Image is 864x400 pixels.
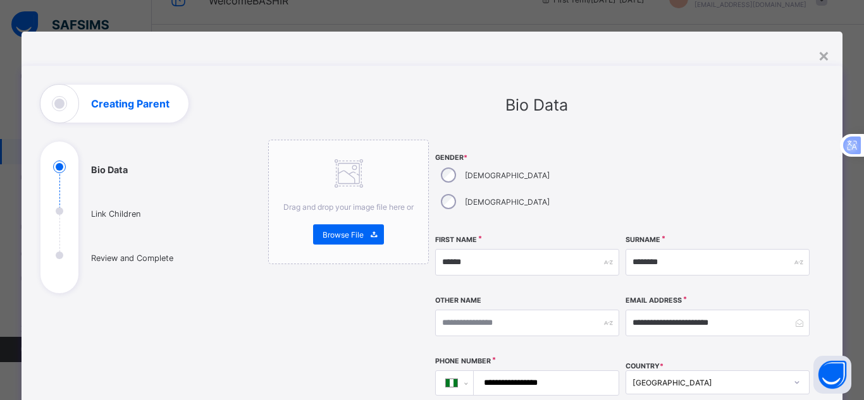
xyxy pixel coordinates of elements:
button: Open asap [813,356,851,394]
label: [DEMOGRAPHIC_DATA] [465,197,550,207]
h1: Creating Parent [91,99,170,109]
span: Gender [435,154,619,162]
label: First Name [435,236,477,244]
div: [GEOGRAPHIC_DATA] [633,378,786,387]
span: COUNTRY [626,362,663,370]
label: Other Name [435,296,481,305]
span: Browse File [323,230,364,239]
label: Phone Number [435,357,491,365]
label: Surname [626,236,660,244]
label: [DEMOGRAPHIC_DATA] [465,171,550,180]
span: Drag and drop your image file here or [283,202,414,212]
div: × [818,44,830,66]
label: Email Address [626,296,682,305]
span: Bio Data [505,95,568,114]
div: Drag and drop your image file here orBrowse File [268,140,429,264]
